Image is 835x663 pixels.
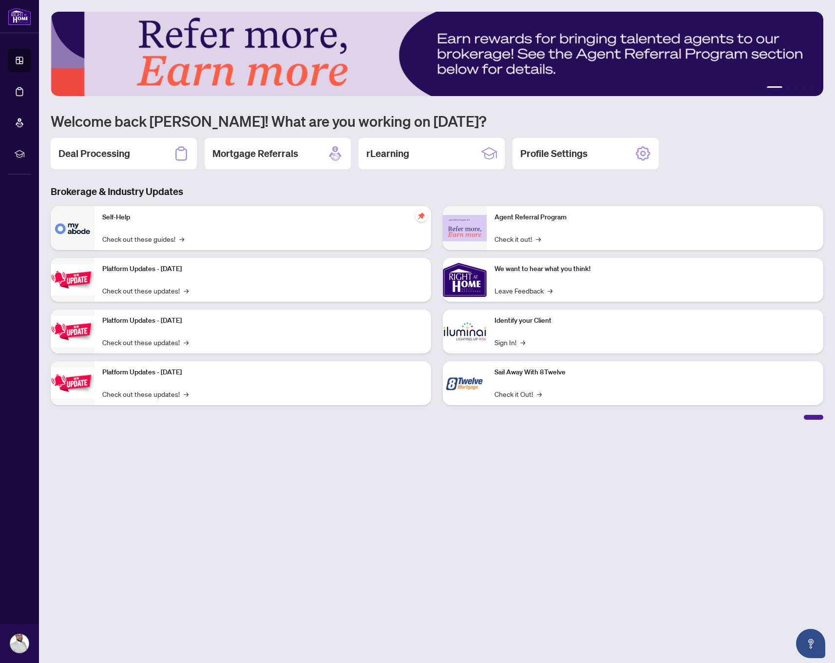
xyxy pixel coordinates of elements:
a: Check out these updates!→ [102,337,189,348]
a: Check it out!→ [494,234,541,244]
button: 5 [810,86,814,90]
button: Open asap [796,629,825,658]
span: → [184,285,189,296]
h3: Brokerage & Industry Updates [51,185,823,198]
img: Profile Icon [10,634,29,653]
button: 2 [786,86,790,90]
img: Platform Updates - July 21, 2025 [51,264,95,295]
a: Check out these guides!→ [102,234,184,244]
p: Sail Away With 8Twelve [494,367,816,378]
a: Check it Out!→ [494,389,542,399]
a: Sign In!→ [494,337,525,348]
span: → [184,337,189,348]
span: → [536,234,541,244]
img: We want to hear what you think! [443,258,487,302]
img: Sail Away With 8Twelve [443,361,487,405]
p: Platform Updates - [DATE] [102,367,423,378]
h2: rLearning [366,147,409,160]
h2: Deal Processing [58,147,130,160]
span: → [184,389,189,399]
a: Check out these updates!→ [102,389,189,399]
h2: Mortgage Referrals [212,147,298,160]
img: Self-Help [51,206,95,250]
p: Self-Help [102,212,423,223]
span: → [548,285,552,296]
span: → [179,234,184,244]
a: Leave Feedback→ [494,285,552,296]
img: Identify your Client [443,310,487,353]
img: Platform Updates - June 23, 2025 [51,368,95,398]
img: Slide 0 [51,12,823,96]
button: 3 [794,86,798,90]
span: → [520,337,525,348]
a: Check out these updates!→ [102,285,189,296]
span: → [537,389,542,399]
p: Agent Referral Program [494,212,816,223]
button: 1 [767,86,782,90]
p: We want to hear what you think! [494,264,816,274]
img: Platform Updates - July 8, 2025 [51,316,95,347]
img: Agent Referral Program [443,215,487,242]
p: Identify your Client [494,315,816,326]
p: Platform Updates - [DATE] [102,264,423,274]
p: Platform Updates - [DATE] [102,315,423,326]
button: 4 [802,86,806,90]
img: logo [8,7,31,25]
span: pushpin [416,210,427,222]
h2: Profile Settings [520,147,588,160]
h1: Welcome back [PERSON_NAME]! What are you working on [DATE]? [51,112,823,130]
